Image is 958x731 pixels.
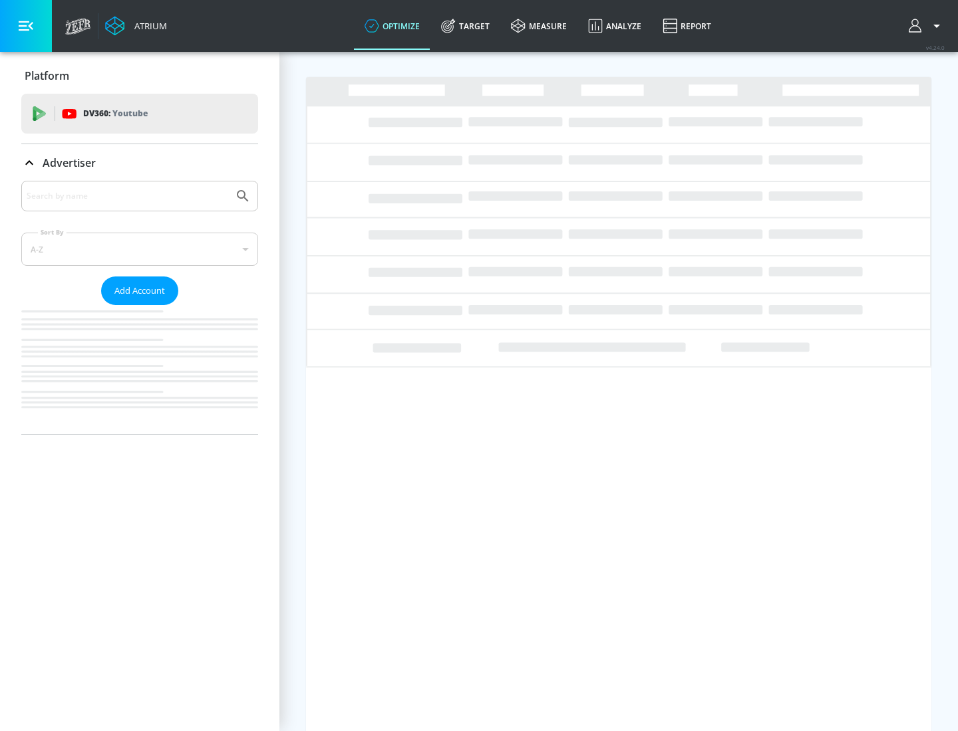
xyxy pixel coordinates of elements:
p: Advertiser [43,156,96,170]
div: Atrium [129,20,167,32]
a: optimize [354,2,430,50]
div: DV360: Youtube [21,94,258,134]
span: v 4.24.0 [926,44,945,51]
a: measure [500,2,577,50]
p: Platform [25,68,69,83]
span: Add Account [114,283,165,298]
div: Platform [21,57,258,94]
a: Target [430,2,500,50]
div: Advertiser [21,181,258,434]
input: Search by name [27,187,228,205]
p: DV360: [83,106,148,121]
label: Sort By [38,228,67,237]
nav: list of Advertiser [21,305,258,434]
a: Analyze [577,2,652,50]
div: A-Z [21,233,258,266]
button: Add Account [101,276,178,305]
a: Atrium [105,16,167,36]
a: Report [652,2,722,50]
div: Advertiser [21,144,258,181]
p: Youtube [112,106,148,120]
